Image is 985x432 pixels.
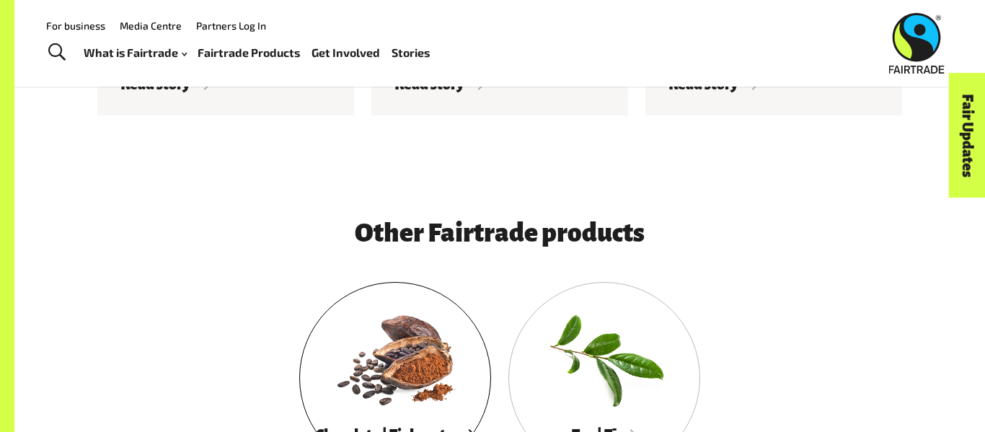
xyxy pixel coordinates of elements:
[889,13,945,74] img: Fairtrade Australia New Zealand logo
[166,219,834,247] h3: Other Fairtrade products
[120,19,182,32] a: Media Centre
[392,43,430,63] a: Stories
[84,43,187,63] a: What is Fairtrade
[39,35,74,71] a: Toggle Search
[198,43,300,63] a: Fairtrade Products
[46,19,105,32] a: For business
[312,43,380,63] a: Get Involved
[196,19,266,32] a: Partners Log In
